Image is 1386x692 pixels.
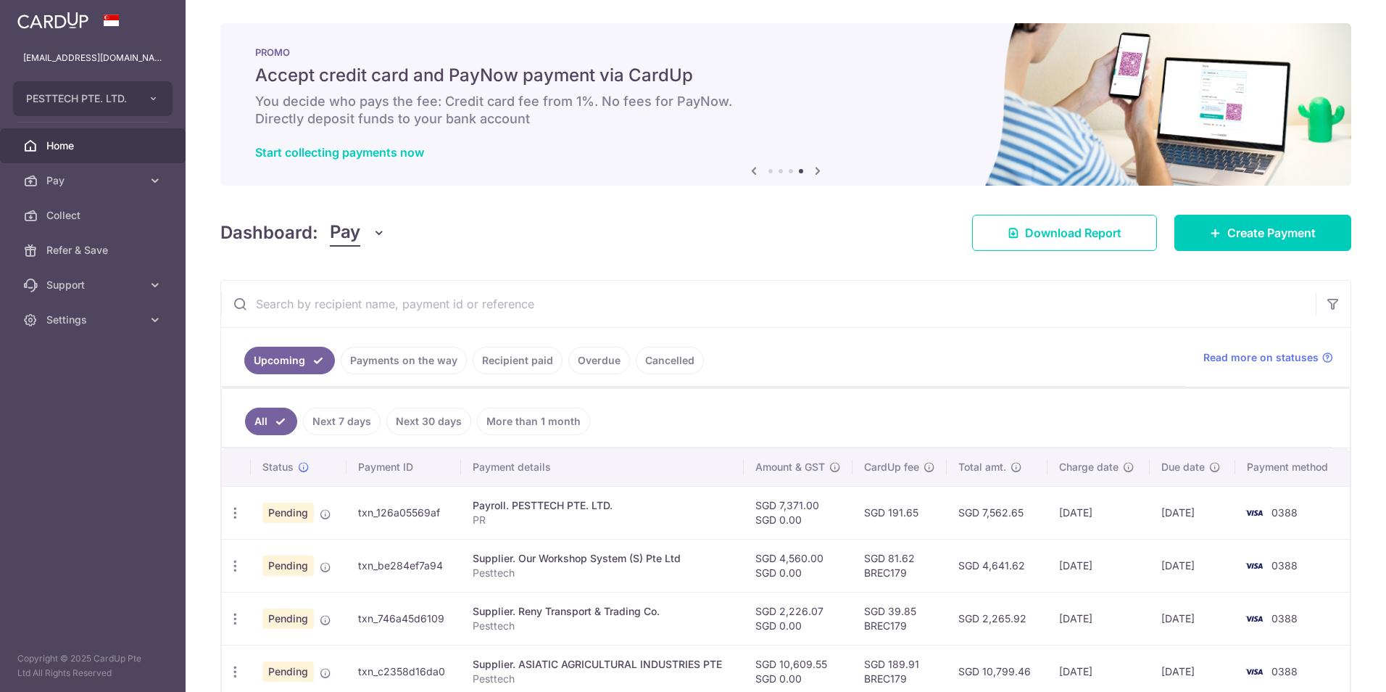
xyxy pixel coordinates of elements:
span: Status [262,460,294,474]
p: Pesttech [473,619,732,633]
a: Read more on statuses [1203,350,1333,365]
a: Cancelled [636,347,704,374]
span: Total amt. [958,460,1006,474]
a: Download Report [972,215,1157,251]
h6: You decide who pays the fee: Credit card fee from 1%. No fees for PayNow. Directly deposit funds ... [255,93,1316,128]
div: Payroll. PESTTECH PTE. LTD. [473,498,732,513]
td: [DATE] [1150,539,1235,592]
a: All [245,408,297,435]
span: Amount & GST [755,460,825,474]
div: Supplier. Reny Transport & Trading Co. [473,604,732,619]
span: Home [46,139,142,153]
a: More than 1 month [477,408,590,435]
a: Next 7 days [303,408,381,435]
td: txn_126a05569af [346,486,462,539]
th: Payment ID [346,448,462,486]
p: PR [473,513,732,527]
button: Pay [330,219,386,247]
button: PESTTECH PTE. LTD. [13,81,173,116]
td: SGD 39.85 BREC179 [852,592,947,645]
td: [DATE] [1150,592,1235,645]
span: Pay [46,173,142,188]
td: SGD 4,641.62 [947,539,1048,592]
p: PROMO [255,46,1316,58]
span: 0388 [1271,559,1298,572]
td: SGD 2,226.07 SGD 0.00 [744,592,852,645]
span: Due date [1161,460,1205,474]
span: Refer & Save [46,243,142,258]
a: Payments on the way [341,347,467,374]
span: Pending [262,503,314,523]
span: Charge date [1059,460,1119,474]
span: Pay [330,219,360,247]
span: Settings [46,313,142,327]
a: Recipient paid [473,347,563,374]
span: Pending [262,609,314,629]
td: SGD 4,560.00 SGD 0.00 [744,539,852,592]
img: Bank Card [1240,610,1269,627]
span: Pending [262,662,314,682]
a: Start collecting payments now [255,145,424,160]
td: SGD 7,562.65 [947,486,1048,539]
th: Payment method [1235,448,1350,486]
img: Bank Card [1240,557,1269,574]
td: SGD 2,265.92 [947,592,1048,645]
td: [DATE] [1047,592,1150,645]
span: CardUp fee [864,460,919,474]
iframe: Opens a widget where you can find more information [1293,648,1372,685]
img: paynow Banner [220,23,1351,186]
h5: Accept credit card and PayNow payment via CardUp [255,64,1316,87]
td: txn_746a45d6109 [346,592,462,645]
span: PESTTECH PTE. LTD. [26,91,133,106]
td: [DATE] [1047,486,1150,539]
a: Upcoming [244,347,335,374]
p: [EMAIL_ADDRESS][DOMAIN_NAME] [23,51,162,65]
span: 0388 [1271,665,1298,677]
span: 0388 [1271,612,1298,625]
span: Support [46,278,142,292]
a: Overdue [568,347,630,374]
span: Pending [262,556,314,576]
td: [DATE] [1047,539,1150,592]
span: Create Payment [1227,224,1316,242]
img: Bank Card [1240,504,1269,522]
span: 0388 [1271,506,1298,519]
span: Collect [46,208,142,223]
div: Supplier. Our Workshop System (S) Pte Ltd [473,551,732,566]
td: SGD 81.62 BREC179 [852,539,947,592]
td: txn_be284ef7a94 [346,539,462,592]
div: Supplier. ASIATIC AGRICULTURAL INDUSTRIES PTE [473,657,732,672]
td: SGD 191.65 [852,486,947,539]
p: Pesttech [473,672,732,686]
h4: Dashboard: [220,220,318,246]
p: Pesttech [473,566,732,580]
span: Download Report [1025,224,1121,242]
img: Bank Card [1240,663,1269,680]
input: Search by recipient name, payment id or reference [221,281,1316,327]
a: Next 30 days [386,408,471,435]
td: SGD 7,371.00 SGD 0.00 [744,486,852,539]
td: [DATE] [1150,486,1235,539]
span: Read more on statuses [1203,350,1319,365]
th: Payment details [461,448,744,486]
img: CardUp [17,12,88,29]
a: Create Payment [1174,215,1351,251]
